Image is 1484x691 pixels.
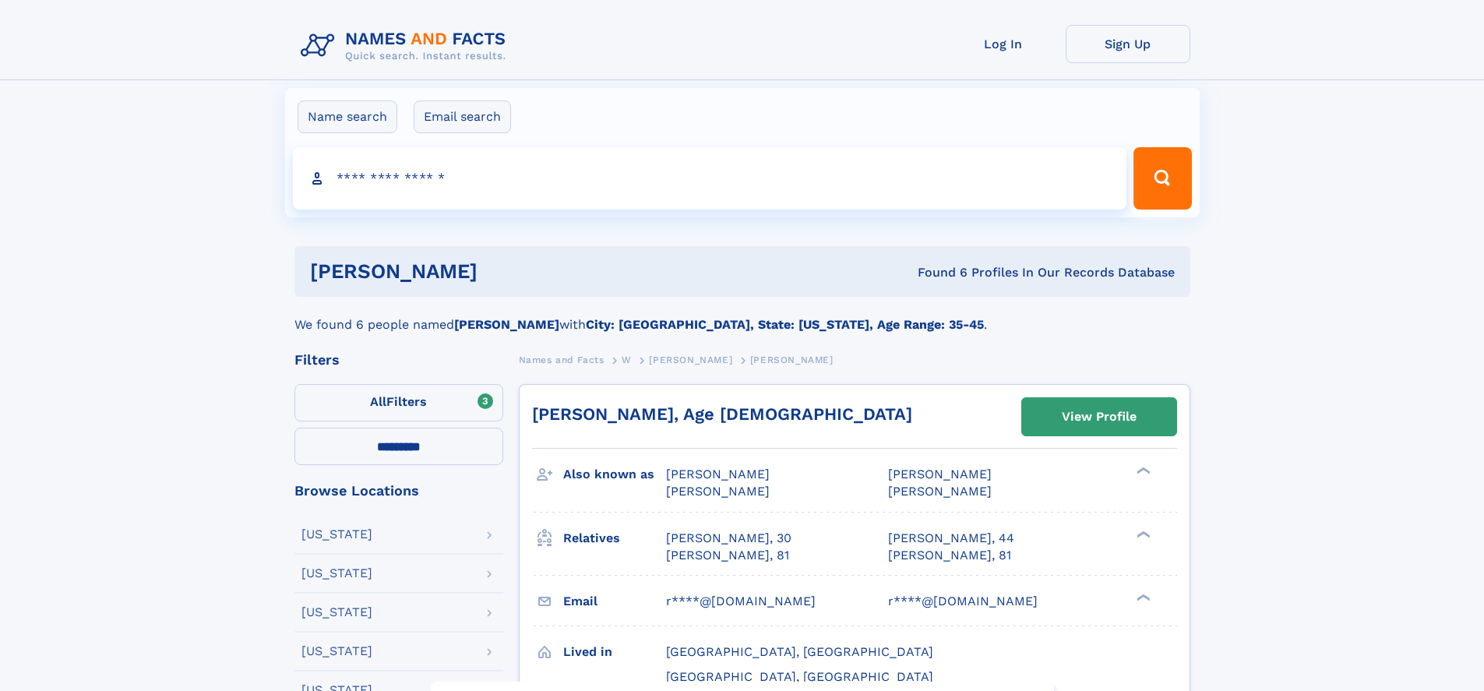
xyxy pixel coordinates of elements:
[294,384,503,421] label: Filters
[301,528,372,541] div: [US_STATE]
[941,25,1066,63] a: Log In
[1062,399,1137,435] div: View Profile
[301,606,372,619] div: [US_STATE]
[298,100,397,133] label: Name search
[1133,466,1151,476] div: ❯
[310,262,698,281] h1: [PERSON_NAME]
[1066,25,1190,63] a: Sign Up
[666,484,770,499] span: [PERSON_NAME]
[563,639,666,665] h3: Lived in
[294,297,1190,334] div: We found 6 people named with .
[1133,147,1191,210] button: Search Button
[294,353,503,367] div: Filters
[293,147,1127,210] input: search input
[666,547,789,564] a: [PERSON_NAME], 81
[563,588,666,615] h3: Email
[532,404,912,424] a: [PERSON_NAME], Age [DEMOGRAPHIC_DATA]
[649,350,732,369] a: [PERSON_NAME]
[649,354,732,365] span: [PERSON_NAME]
[1133,529,1151,539] div: ❯
[622,350,632,369] a: W
[586,317,984,332] b: City: [GEOGRAPHIC_DATA], State: [US_STATE], Age Range: 35-45
[666,644,933,659] span: [GEOGRAPHIC_DATA], [GEOGRAPHIC_DATA]
[301,567,372,580] div: [US_STATE]
[622,354,632,365] span: W
[301,645,372,658] div: [US_STATE]
[414,100,511,133] label: Email search
[697,264,1175,281] div: Found 6 Profiles In Our Records Database
[1022,398,1176,435] a: View Profile
[888,484,992,499] span: [PERSON_NAME]
[454,317,559,332] b: [PERSON_NAME]
[294,484,503,498] div: Browse Locations
[563,525,666,552] h3: Relatives
[666,467,770,481] span: [PERSON_NAME]
[563,461,666,488] h3: Also known as
[666,669,933,684] span: [GEOGRAPHIC_DATA], [GEOGRAPHIC_DATA]
[666,530,791,547] a: [PERSON_NAME], 30
[888,547,1011,564] a: [PERSON_NAME], 81
[888,530,1014,547] a: [PERSON_NAME], 44
[888,467,992,481] span: [PERSON_NAME]
[750,354,834,365] span: [PERSON_NAME]
[370,394,386,409] span: All
[294,25,519,67] img: Logo Names and Facts
[1133,592,1151,602] div: ❯
[519,350,605,369] a: Names and Facts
